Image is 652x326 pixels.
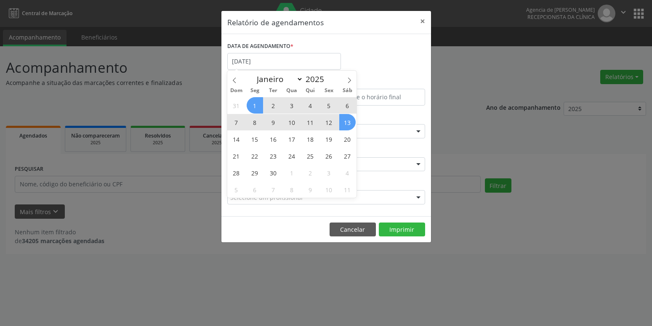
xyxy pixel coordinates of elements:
span: Setembro 19, 2025 [321,131,337,147]
span: Setembro 22, 2025 [247,148,263,164]
select: Month [253,73,303,85]
span: Setembro 11, 2025 [302,114,319,130]
span: Seg [245,88,264,93]
span: Outubro 1, 2025 [284,164,300,181]
span: Setembro 14, 2025 [228,131,245,147]
span: Setembro 3, 2025 [284,97,300,114]
span: Outubro 9, 2025 [302,181,319,198]
span: Setembro 1, 2025 [247,97,263,114]
span: Setembro 15, 2025 [247,131,263,147]
input: Year [303,74,331,85]
span: Setembro 13, 2025 [339,114,356,130]
span: Selecione um profissional [230,193,303,202]
label: DATA DE AGENDAMENTO [227,40,293,53]
span: Setembro 17, 2025 [284,131,300,147]
span: Setembro 12, 2025 [321,114,337,130]
span: Outubro 7, 2025 [265,181,282,198]
input: Selecione o horário final [328,89,425,106]
span: Setembro 7, 2025 [228,114,245,130]
input: Selecione uma data ou intervalo [227,53,341,70]
span: Outubro 3, 2025 [321,164,337,181]
span: Outubro 5, 2025 [228,181,245,198]
span: Sáb [338,88,357,93]
span: Setembro 8, 2025 [247,114,263,130]
span: Setembro 10, 2025 [284,114,300,130]
span: Sex [319,88,338,93]
span: Setembro 28, 2025 [228,164,245,181]
span: Setembro 6, 2025 [339,97,356,114]
span: Dom [227,88,246,93]
span: Agosto 31, 2025 [228,97,245,114]
button: Cancelar [330,223,376,237]
span: Setembro 16, 2025 [265,131,282,147]
button: Imprimir [379,223,425,237]
span: Outubro 11, 2025 [339,181,356,198]
span: Setembro 27, 2025 [339,148,356,164]
span: Setembro 21, 2025 [228,148,245,164]
span: Setembro 30, 2025 [265,164,282,181]
span: Outubro 6, 2025 [247,181,263,198]
span: Setembro 20, 2025 [339,131,356,147]
span: Setembro 2, 2025 [265,97,282,114]
span: Setembro 5, 2025 [321,97,337,114]
span: Qui [301,88,319,93]
span: Ter [264,88,282,93]
span: Outubro 2, 2025 [302,164,319,181]
span: Qua [282,88,301,93]
span: Setembro 25, 2025 [302,148,319,164]
label: ATÉ [328,76,425,89]
span: Setembro 4, 2025 [302,97,319,114]
span: Outubro 10, 2025 [321,181,337,198]
span: Setembro 24, 2025 [284,148,300,164]
span: Outubro 8, 2025 [284,181,300,198]
span: Setembro 23, 2025 [265,148,282,164]
span: Setembro 9, 2025 [265,114,282,130]
h5: Relatório de agendamentos [227,17,324,28]
span: Outubro 4, 2025 [339,164,356,181]
span: Setembro 18, 2025 [302,131,319,147]
button: Close [414,11,431,32]
span: Setembro 29, 2025 [247,164,263,181]
span: Setembro 26, 2025 [321,148,337,164]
